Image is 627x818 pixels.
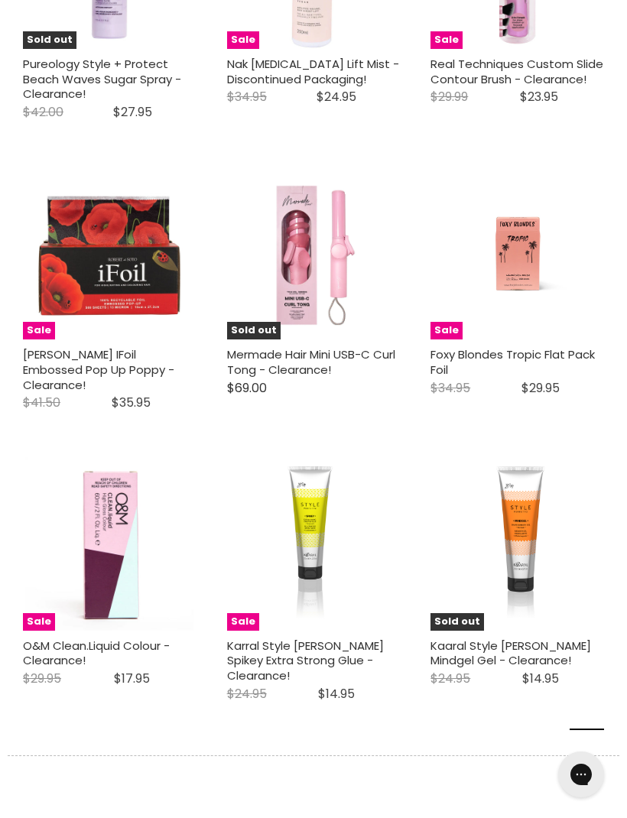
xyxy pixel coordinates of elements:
img: Mermade Hair Mini USB-C Curl Tong - Clearance! [227,167,401,340]
a: O&M Clean.Liquid Colour - Clearance! [23,638,170,669]
span: $14.95 [522,670,559,687]
a: O&M Clean.Liquid Colour - Clearance! Sale [23,457,197,631]
span: $34.95 [430,379,470,397]
span: $42.00 [23,103,63,121]
span: Sold out [227,322,281,339]
a: [PERSON_NAME] IFoil Embossed Pop Up Poppy - Clearance! [23,346,174,392]
span: $41.50 [23,394,60,411]
a: Kaaral Style [PERSON_NAME] Mindgel Gel - Clearance! [430,638,591,669]
span: $29.95 [23,670,61,687]
span: $17.95 [114,670,150,687]
span: $29.95 [521,379,560,397]
span: $24.95 [227,685,267,703]
a: Pureology Style + Protect Beach Waves Sugar Spray - Clearance! [23,56,181,102]
span: Sale [227,613,259,631]
a: Mermade Hair Mini USB-C Curl Tong - Clearance! [227,346,395,378]
img: O&M Clean.Liquid Colour - Clearance! [25,457,193,631]
a: Real Techniques Custom Slide Contour Brush - Clearance! [430,56,603,87]
span: $29.99 [430,88,468,105]
a: Karral Style [PERSON_NAME] Spikey Extra Strong Glue - Clearance! [227,638,384,683]
a: Mermade Hair Mini USB-C Curl Tong - Clearance! Mermade Hair Mini USB-C Curl Tong - Clearance! Sol... [227,167,401,340]
a: Robert De Soto IFoil Embossed Pop Up Poppy - Clearance! Robert De Soto IFoil Embossed Pop Up Popp... [23,167,197,340]
iframe: Gorgias live chat messenger [551,746,612,803]
span: $69.00 [227,379,267,397]
a: Foxy Blondes Tropic Flat Pack Foil [430,346,595,378]
a: Foxy Blondes Tropic Flat Pack Foil Sale [430,167,604,340]
span: $35.95 [112,394,151,411]
span: $27.95 [113,103,152,121]
img: Robert De Soto IFoil Embossed Pop Up Poppy - Clearance! [23,167,197,340]
a: Kaaral Style Perfetto Mindgel Gel - Clearance! Sold out [430,457,604,631]
span: Sold out [23,31,76,49]
img: Karral Style Perfetto Spikey Extra Strong Glue - Clearance! [279,457,347,631]
span: $23.95 [520,88,558,105]
span: $14.95 [318,685,355,703]
span: Sale [23,613,55,631]
span: $24.95 [317,88,356,105]
span: Sale [430,322,463,339]
img: Foxy Blondes Tropic Flat Pack Foil [453,167,583,340]
span: Sold out [430,613,484,631]
span: $24.95 [430,670,470,687]
a: Nak [MEDICAL_DATA] Lift Mist - Discontinued Packaging! [227,56,399,87]
span: $34.95 [227,88,267,105]
span: Sale [430,31,463,49]
span: Sale [23,322,55,339]
a: Karral Style Perfetto Spikey Extra Strong Glue - Clearance! Sale [227,457,401,631]
span: Sale [227,31,259,49]
img: Kaaral Style Perfetto Mindgel Gel - Clearance! [486,457,550,631]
